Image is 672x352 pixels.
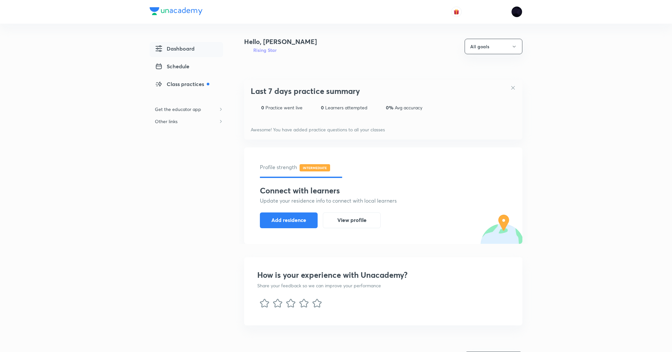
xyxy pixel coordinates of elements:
button: Add residence [260,212,318,228]
img: Badge [244,47,251,54]
button: All goals [465,39,522,54]
h6: Rising Star [253,47,277,54]
a: Class practices [150,77,223,93]
img: avatar [453,9,459,15]
img: bg [463,80,522,140]
h5: Update your residence info to connect with local learners [260,197,507,205]
span: Dashboard [155,45,195,53]
span: 0 [321,104,325,111]
h6: Get the educator app [150,103,206,115]
h3: How is your experience with Unacademy? [257,270,408,280]
h3: Last 7 days practice summary [251,86,460,96]
img: statistics [375,104,383,112]
span: 0% [386,104,395,111]
img: nps illustration [465,257,522,325]
div: Avg accuracy [386,105,422,110]
a: Dashboard [150,42,223,57]
h5: Profile strength [260,163,507,171]
img: Company Logo [150,7,202,15]
span: INTERMEDIATE [300,164,330,171]
h6: Other links [150,115,183,127]
img: statistics [310,104,318,112]
h4: Hello, [PERSON_NAME] [244,37,317,47]
a: Company Logo [150,7,202,17]
span: Schedule [155,62,189,70]
div: Practice went live [261,105,303,110]
img: Megha Gor [511,6,522,17]
p: Awesome! You have added practice questions to all your classes [251,126,460,133]
a: Schedule [150,60,223,75]
img: statistics [251,104,259,112]
p: Share your feedback so we can improve your performance [257,282,408,289]
span: Class practices [155,80,209,88]
button: avatar [451,7,462,17]
button: View profile [323,212,381,228]
h3: Connect with learners [260,186,507,195]
div: Learners attempted [321,105,367,110]
span: 0 [261,104,265,111]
